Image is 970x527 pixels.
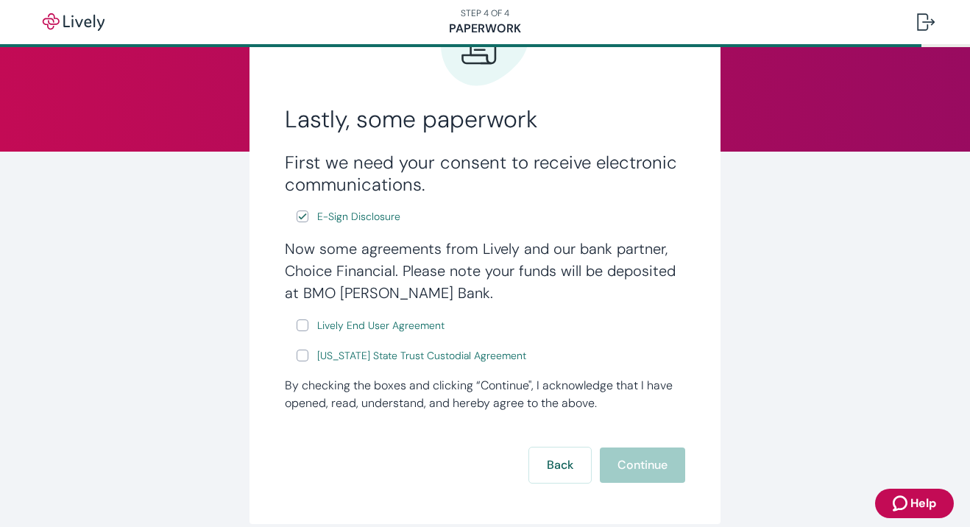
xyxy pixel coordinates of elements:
a: e-sign disclosure document [314,316,447,335]
h2: Lastly, some paperwork [285,105,685,134]
span: Lively End User Agreement [317,318,445,333]
div: By checking the boxes and clicking “Continue", I acknowledge that I have opened, read, understand... [285,377,685,412]
a: e-sign disclosure document [314,208,403,226]
button: Back [529,448,591,483]
svg: Zendesk support icon [893,495,910,512]
span: Help [910,495,936,512]
span: E-Sign Disclosure [317,209,400,224]
h4: Now some agreements from Lively and our bank partner, Choice Financial. Please note your funds wi... [285,238,685,304]
button: Zendesk support iconHelp [875,489,954,518]
button: Log out [905,4,946,40]
img: Lively [32,13,115,31]
h3: First we need your consent to receive electronic communications. [285,152,685,196]
span: [US_STATE] State Trust Custodial Agreement [317,348,526,364]
a: e-sign disclosure document [314,347,529,365]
